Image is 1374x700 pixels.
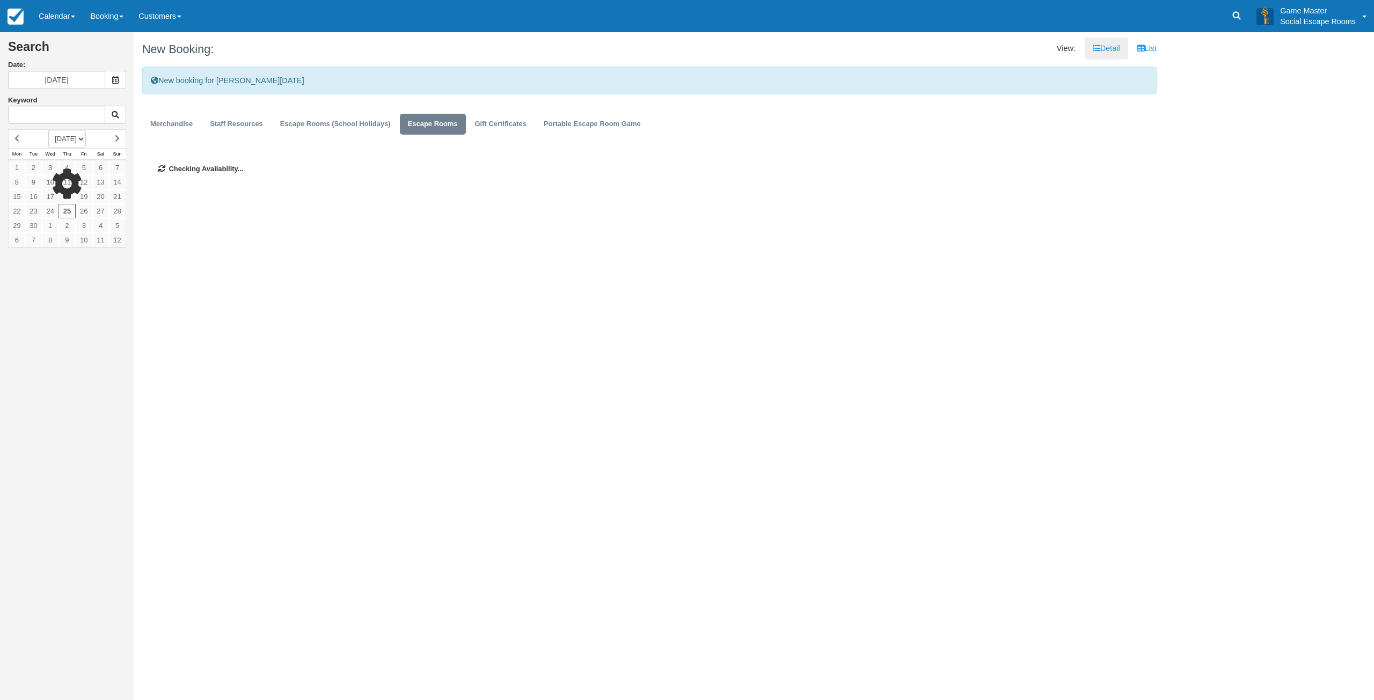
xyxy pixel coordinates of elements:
li: View: [1049,38,1084,60]
div: New booking for [PERSON_NAME][DATE] [142,67,1157,95]
img: A3 [1256,8,1274,25]
a: Gift Certificates [467,114,535,135]
a: Escape Rooms [400,114,466,135]
a: List [1129,38,1165,60]
a: Detail [1085,38,1128,60]
a: Merchandise [142,114,201,135]
a: Portable Escape Room Game [536,114,649,135]
div: Checking Availability... [142,148,1157,190]
p: Social Escape Rooms [1280,16,1356,27]
h2: Search [8,40,126,60]
label: Date: [8,60,126,70]
a: Staff Resources [202,114,271,135]
a: Escape Rooms (School Holidays) [272,114,399,135]
label: Keyword [8,96,38,104]
a: 25 [59,204,75,218]
img: checkfront-main-nav-mini-logo.png [8,9,24,25]
p: Game Master [1280,5,1356,16]
button: Keyword Search [105,106,126,124]
h1: New Booking: [142,43,641,56]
